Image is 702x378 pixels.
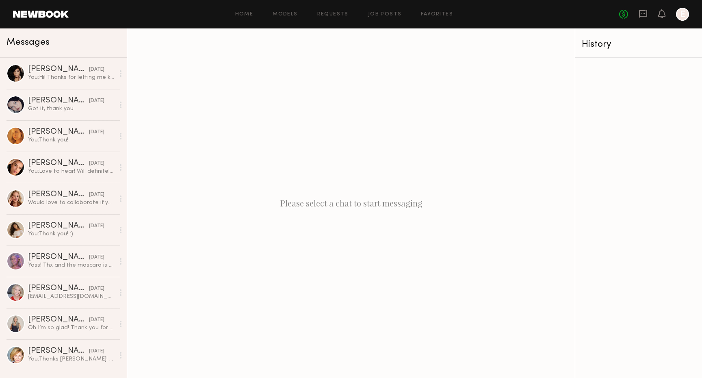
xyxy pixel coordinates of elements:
div: [PERSON_NAME] [28,253,89,261]
div: [EMAIL_ADDRESS][DOMAIN_NAME] [28,293,115,300]
div: [PERSON_NAME] [28,159,89,167]
a: Job Posts [368,12,402,17]
div: You: Thank you! [28,136,115,144]
span: Messages [6,38,50,47]
div: [DATE] [89,348,104,355]
div: [PERSON_NAME] [28,347,89,355]
div: Yass! Thx and the mascara is outstanding, of course! [28,261,115,269]
div: [PERSON_NAME] [28,65,89,74]
div: [DATE] [89,222,104,230]
div: [DATE] [89,128,104,136]
div: [DATE] [89,316,104,324]
div: [PERSON_NAME] [28,285,89,293]
div: Oh I’m so glad! Thank you for the opportunity. I look forward to the next one. [28,324,115,332]
a: Requests [317,12,349,17]
div: [PERSON_NAME] [28,128,89,136]
div: [DATE] [89,97,104,105]
div: Please select a chat to start messaging [127,28,575,378]
a: E [676,8,689,21]
div: [PERSON_NAME] [28,222,89,230]
div: [DATE] [89,191,104,199]
div: [PERSON_NAME] [28,97,89,105]
div: You: Love to hear! Will definitely be in touch :) [28,167,115,175]
div: [DATE] [89,160,104,167]
div: [PERSON_NAME] [28,191,89,199]
div: Would love to collaborate if you’re still looking [28,199,115,206]
div: You: Thanks [PERSON_NAME]! And agree your eyes look amazing with Thrive!! [28,355,115,363]
div: [DATE] [89,285,104,293]
div: History [582,40,695,49]
div: [PERSON_NAME] [28,316,89,324]
a: Home [235,12,253,17]
div: [DATE] [89,254,104,261]
div: [DATE] [89,66,104,74]
div: You: Thank you! :) [28,230,115,238]
div: Got it, thank you [28,105,115,113]
a: Models [273,12,297,17]
div: You: Hi! Thanks for letting me know. We look for usage in perpetuity. Can you let me know your ra... [28,74,115,81]
a: Favorites [421,12,453,17]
